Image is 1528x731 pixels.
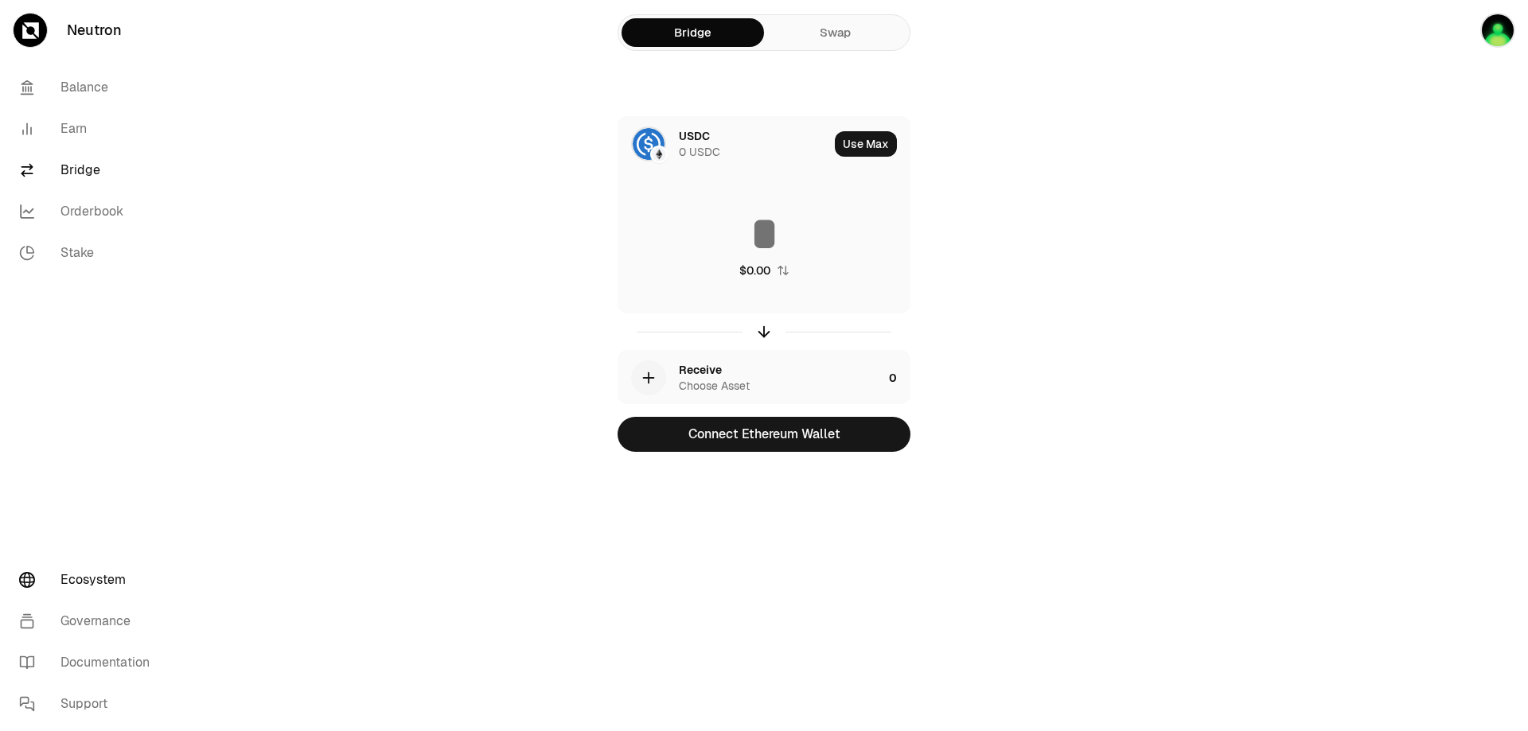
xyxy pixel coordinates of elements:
div: Receive [679,362,722,378]
div: 0 [889,351,910,405]
img: Spabekov01 [1480,13,1515,48]
div: Choose Asset [679,378,750,394]
a: Earn [6,108,172,150]
a: Bridge [6,150,172,191]
button: Connect Ethereum Wallet [618,417,910,452]
a: Ecosystem [6,559,172,601]
button: Use Max [835,131,897,157]
img: Ethereum Logo [652,147,666,161]
a: Stake [6,232,172,274]
button: ReceiveChoose Asset0 [618,351,910,405]
div: $0.00 [739,262,770,278]
a: Documentation [6,642,172,683]
a: Swap [764,18,906,47]
div: 0 USDC [679,144,720,160]
div: ReceiveChoose Asset [618,351,883,405]
a: Governance [6,601,172,642]
a: Support [6,683,172,725]
a: Orderbook [6,191,172,232]
img: USDC Logo [633,128,665,160]
a: Bridge [622,18,764,47]
div: USDC [679,128,710,144]
div: USDC LogoEthereum LogoUSDC0 USDC [618,117,828,171]
button: $0.00 [739,262,789,278]
a: Balance [6,67,172,108]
